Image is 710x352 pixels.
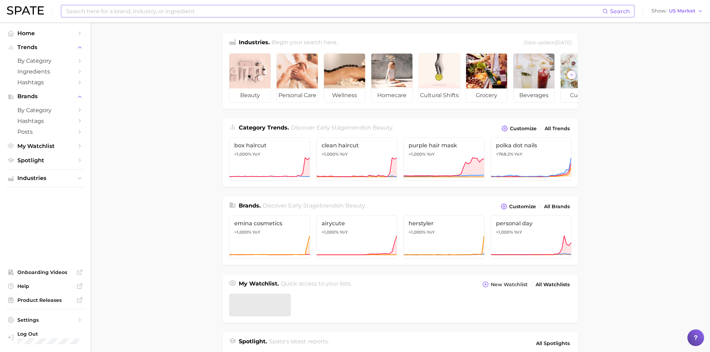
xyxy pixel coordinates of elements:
[6,91,85,102] button: Brands
[499,202,538,211] button: Customize
[17,68,73,75] span: Ingredients
[17,143,73,149] span: My Watchlist
[239,337,267,349] h1: Spotlight.
[17,317,73,323] span: Settings
[17,157,73,164] span: Spotlight
[340,229,348,235] span: YoY
[409,220,479,227] span: herstyler
[500,124,538,133] button: Customize
[466,88,507,102] span: grocery
[669,9,695,13] span: US Market
[514,229,522,235] span: YoY
[234,229,251,235] span: >1,000%
[543,124,571,133] a: All Trends
[427,229,435,235] span: YoY
[373,124,392,131] span: beauty
[345,202,365,209] span: beauty
[322,151,339,157] span: >1,000%
[560,53,602,103] a: culinary
[324,88,365,102] span: wellness
[17,57,73,64] span: by Category
[496,220,567,227] span: personal day
[427,151,435,157] span: YoY
[17,297,73,303] span: Product Releases
[17,44,73,50] span: Trends
[7,6,44,15] img: SPATE
[6,267,85,277] a: Onboarding Videos
[17,331,79,337] span: Log Out
[17,30,73,37] span: Home
[269,337,329,349] h2: Spate's latest reports.
[418,53,460,103] a: cultural shifts
[403,216,484,259] a: herstyler>1,000% YoY
[263,202,366,209] span: Discover Early Stage brands in .
[229,53,271,103] a: beauty
[6,105,85,116] a: by Category
[534,280,571,289] a: All Watchlists
[17,79,73,86] span: Hashtags
[272,38,338,48] h2: Begin your search here.
[17,118,73,124] span: Hashtags
[17,269,73,275] span: Onboarding Videos
[481,280,529,289] button: New Watchlist
[496,142,567,149] span: polka dot nails
[6,66,85,77] a: Ingredients
[524,38,571,48] div: Data update: [DATE]
[561,88,602,102] span: culinary
[514,151,522,157] span: YoY
[6,126,85,137] a: Posts
[17,283,73,289] span: Help
[6,173,85,183] button: Industries
[239,202,261,209] span: Brands .
[322,142,392,149] span: clean haircut
[229,138,310,181] a: box haircut>1,000% YoY
[65,5,602,17] input: Search here for a brand, industry, or ingredient
[403,138,484,181] a: purple hair mask>1,000% YoY
[409,229,426,235] span: >1,000%
[6,141,85,151] a: My Watchlist
[419,88,460,102] span: cultural shifts
[491,282,528,288] span: New Watchlist
[17,175,73,181] span: Industries
[239,38,270,48] h1: Industries.
[17,93,73,100] span: Brands
[542,202,571,211] a: All Brands
[234,220,305,227] span: emina cosmetics
[536,282,570,288] span: All Watchlists
[513,88,554,102] span: beverages
[324,53,365,103] a: wellness
[322,220,392,227] span: airycute
[276,53,318,103] a: personal care
[17,107,73,114] span: by Category
[316,216,397,259] a: airycute>1,000% YoY
[252,229,260,235] span: YoY
[6,42,85,53] button: Trends
[6,329,85,347] a: Log out. Currently logged in with e-mail danielle@spate.nyc.
[544,204,570,210] span: All Brands
[229,216,310,259] a: emina cosmetics>1,000% YoY
[496,229,513,235] span: >1,000%
[281,280,352,289] h2: Quick access to your lists.
[509,204,536,210] span: Customize
[239,124,289,131] span: Category Trends .
[316,138,397,181] a: clean haircut>1,000% YoY
[6,315,85,325] a: Settings
[491,216,572,259] a: personal day>1,000% YoY
[371,53,413,103] a: homecare
[513,53,555,103] a: beverages
[6,55,85,66] a: by Category
[234,142,305,149] span: box haircut
[491,138,572,181] a: polka dot nails+768.2% YoY
[229,88,270,102] span: beauty
[534,337,571,349] a: All Spotlights
[252,151,260,157] span: YoY
[17,128,73,135] span: Posts
[6,155,85,166] a: Spotlight
[496,151,513,157] span: +768.2%
[6,28,85,39] a: Home
[409,151,426,157] span: >1,000%
[371,88,412,102] span: homecare
[322,229,339,235] span: >1,000%
[6,77,85,88] a: Hashtags
[650,7,705,16] button: ShowUS Market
